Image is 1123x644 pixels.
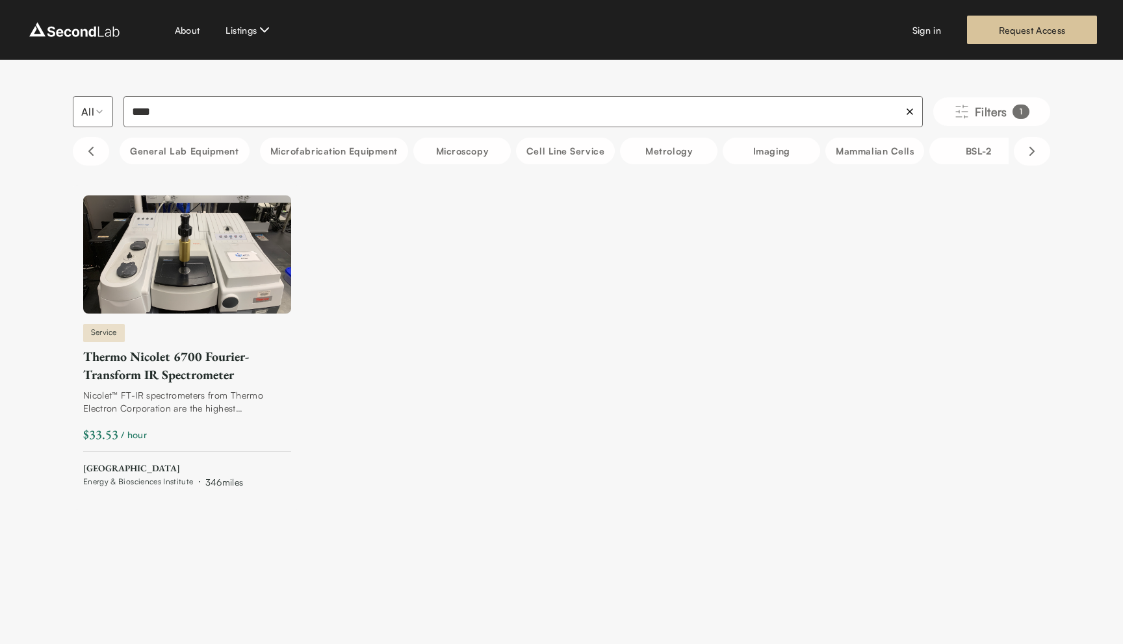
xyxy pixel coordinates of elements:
div: Thermo Nicolet 6700 Fourier-Transform IR Spectrometer [83,347,291,384]
span: Service [83,324,125,342]
span: / hour [121,428,147,441]
a: Sign in [912,23,941,37]
button: Listings [226,22,272,38]
span: Filters [975,103,1007,121]
div: Nicolet™ FT-IR spectrometers from Thermo Electron Corporation are the highest performance FT-IR s... [83,389,291,415]
img: logo [26,19,123,40]
button: Cell line service [516,138,615,164]
a: Request Access [967,16,1097,44]
div: 346 miles [205,475,244,489]
button: Filters [933,97,1050,126]
span: [GEOGRAPHIC_DATA] [83,462,243,475]
button: Scroll left [73,137,109,166]
span: Energy & Biosciences Institute [83,477,194,487]
a: About [175,23,200,37]
a: Thermo Nicolet 6700 Fourier-Transform IR SpectrometerServiceThermo Nicolet 6700 Fourier-Transform... [83,195,291,489]
button: Select listing type [73,96,113,127]
button: General Lab equipment [120,138,250,164]
button: BSL-2 [929,138,1027,164]
button: Mammalian Cells [825,138,924,164]
div: 1 [1013,105,1029,119]
img: Thermo Nicolet 6700 Fourier-Transform IR Spectrometer [83,195,291,314]
button: Imaging [723,138,820,164]
button: Microscopy [413,138,511,164]
div: $33.53 [83,425,118,443]
button: Scroll right [1014,137,1050,166]
button: Metrology [620,138,717,164]
button: Microfabrication Equipment [260,138,408,164]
